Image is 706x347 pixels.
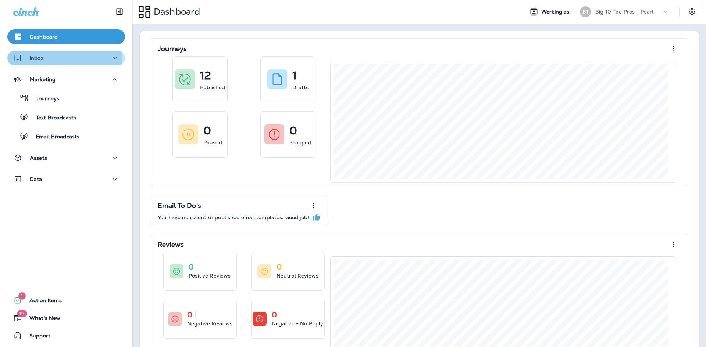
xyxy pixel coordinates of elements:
[22,333,50,341] span: Support
[28,134,79,141] p: Email Broadcasts
[277,272,318,279] p: Neutral Reviews
[580,6,591,17] div: B1
[277,263,282,271] p: 0
[158,45,187,53] p: Journeys
[158,214,309,220] p: You have no recent unpublished email templates. Good job!
[187,311,192,318] p: 0
[272,311,277,318] p: 0
[18,292,26,300] span: 1
[200,72,211,79] p: 12
[292,72,297,79] p: 1
[289,127,297,134] p: 0
[292,84,309,91] p: Drafts
[29,95,59,102] p: Journeys
[29,55,43,61] p: Inbox
[30,34,58,40] p: Dashboard
[7,109,125,125] button: Text Broadcasts
[189,263,194,271] p: 0
[151,6,200,17] p: Dashboard
[187,320,232,327] p: Negative Reviews
[200,84,225,91] p: Published
[7,328,125,343] button: Support
[7,293,125,308] button: 1Action Items
[7,151,125,165] button: Assets
[7,311,125,325] button: 19What's New
[7,90,125,106] button: Journeys
[685,5,699,18] button: Settings
[22,297,62,306] span: Action Items
[7,172,125,187] button: Data
[7,72,125,87] button: Marketing
[22,315,60,324] span: What's New
[289,139,311,146] p: Stopped
[30,155,47,161] p: Assets
[541,9,573,15] span: Working as:
[595,9,653,15] p: Big 10 Tire Pros - Pearl
[158,202,201,209] p: Email To Do's
[17,310,27,317] span: 19
[28,115,76,122] p: Text Broadcasts
[7,51,125,65] button: Inbox
[189,272,231,279] p: Positive Reviews
[30,76,56,82] p: Marketing
[7,29,125,44] button: Dashboard
[109,4,130,19] button: Collapse Sidebar
[272,320,324,327] p: Negative - No Reply
[30,176,42,182] p: Data
[158,241,184,248] p: Reviews
[203,139,222,146] p: Paused
[203,127,211,134] p: 0
[7,129,125,144] button: Email Broadcasts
